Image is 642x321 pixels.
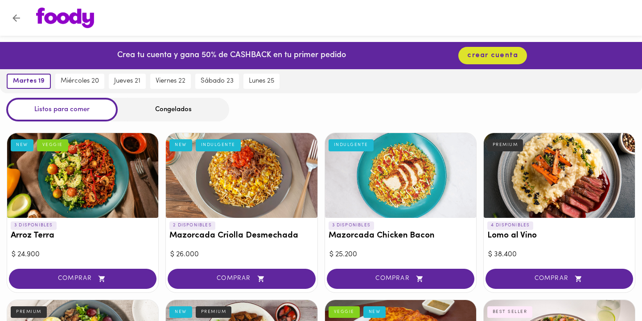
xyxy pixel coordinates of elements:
[329,221,374,229] p: 3 DISPONIBLES
[451,40,633,312] iframe: Messagebird Livechat Widget
[329,139,374,151] div: INDULGENTE
[150,74,191,89] button: viernes 22
[37,139,68,151] div: VEGGIE
[329,250,472,260] div: $ 25.200
[13,77,45,85] span: martes 19
[169,221,215,229] p: 2 DISPONIBLES
[170,250,313,260] div: $ 26.000
[11,306,47,318] div: PREMIUM
[196,139,241,151] div: INDULGENTE
[11,231,155,241] h3: Arroz Terra
[363,306,386,318] div: NEW
[7,133,158,218] div: Arroz Terra
[166,133,317,218] div: Mazorcada Criolla Desmechada
[12,250,154,260] div: $ 24.900
[55,74,104,89] button: miércoles 20
[325,133,476,218] div: Mazorcada Chicken Bacon
[179,275,304,283] span: COMPRAR
[169,306,192,318] div: NEW
[9,269,156,289] button: COMPRAR
[7,74,51,89] button: martes 19
[338,275,463,283] span: COMPRAR
[156,77,185,85] span: viernes 22
[11,221,57,229] p: 3 DISPONIBLES
[243,74,280,89] button: lunes 25
[6,98,118,121] div: Listos para comer
[5,7,27,29] button: Volver
[195,74,239,89] button: sábado 23
[169,139,192,151] div: NEW
[168,269,315,289] button: COMPRAR
[329,306,360,318] div: VEGGIE
[117,50,346,62] p: Crea tu cuenta y gana 50% de CASHBACK en tu primer pedido
[61,77,99,85] span: miércoles 20
[249,77,274,85] span: lunes 25
[114,77,140,85] span: jueves 21
[36,8,94,28] img: logo.png
[169,231,313,241] h3: Mazorcada Criolla Desmechada
[201,77,234,85] span: sábado 23
[327,269,474,289] button: COMPRAR
[118,98,229,121] div: Congelados
[196,306,232,318] div: PREMIUM
[20,275,145,283] span: COMPRAR
[329,231,473,241] h3: Mazorcada Chicken Bacon
[11,139,33,151] div: NEW
[109,74,146,89] button: jueves 21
